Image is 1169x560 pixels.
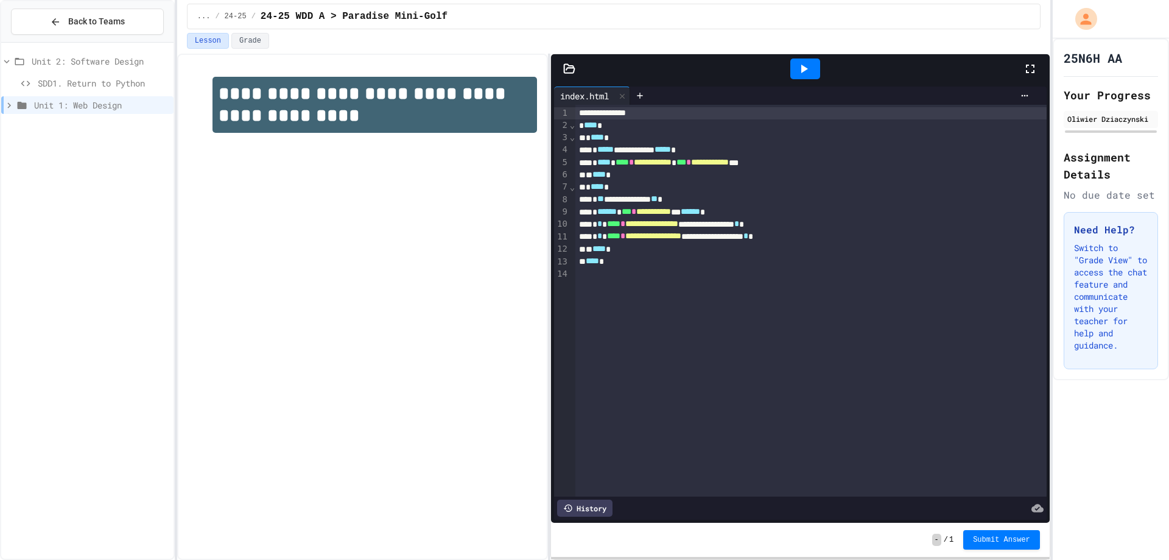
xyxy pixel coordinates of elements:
span: / [944,535,948,545]
span: Unit 1: Web Design [34,99,169,112]
div: 7 [554,181,569,193]
span: Fold line [569,120,575,130]
div: 14 [554,268,569,280]
span: 24-25 [225,12,247,21]
span: Back to Teams [68,15,125,28]
span: 1 [949,535,953,545]
div: 8 [554,194,569,206]
span: Unit 2: Software Design [32,55,169,68]
h2: Assignment Details [1064,149,1158,183]
div: 10 [554,218,569,230]
div: index.html [554,87,630,105]
span: ... [197,12,211,21]
div: 4 [554,144,569,156]
div: 2 [554,119,569,132]
div: History [557,500,613,517]
span: - [932,534,941,546]
div: Oliwier Dziaczynski [1067,113,1154,124]
button: Submit Answer [963,530,1040,550]
span: Submit Answer [973,535,1030,545]
button: Lesson [187,33,229,49]
div: 3 [554,132,569,144]
button: Back to Teams [11,9,164,35]
div: 13 [554,256,569,268]
div: 1 [554,107,569,119]
span: SDD1. Return to Python [38,77,169,90]
span: / [215,12,219,21]
h3: Need Help? [1074,222,1148,237]
span: / [251,12,256,21]
div: No due date set [1064,188,1158,202]
h2: Your Progress [1064,87,1158,104]
div: 12 [554,243,569,255]
div: 5 [554,157,569,169]
div: 11 [554,231,569,243]
p: Switch to "Grade View" to access the chat feature and communicate with your teacher for help and ... [1074,242,1148,352]
span: Fold line [569,132,575,142]
div: index.html [554,90,615,102]
div: 9 [554,206,569,218]
div: 6 [554,169,569,181]
button: Grade [231,33,269,49]
h1: 25N6H AA [1064,49,1122,66]
span: Fold line [569,182,575,192]
span: 24-25 WDD A > Paradise Mini-Golf [261,9,448,24]
div: My Account [1062,5,1100,33]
